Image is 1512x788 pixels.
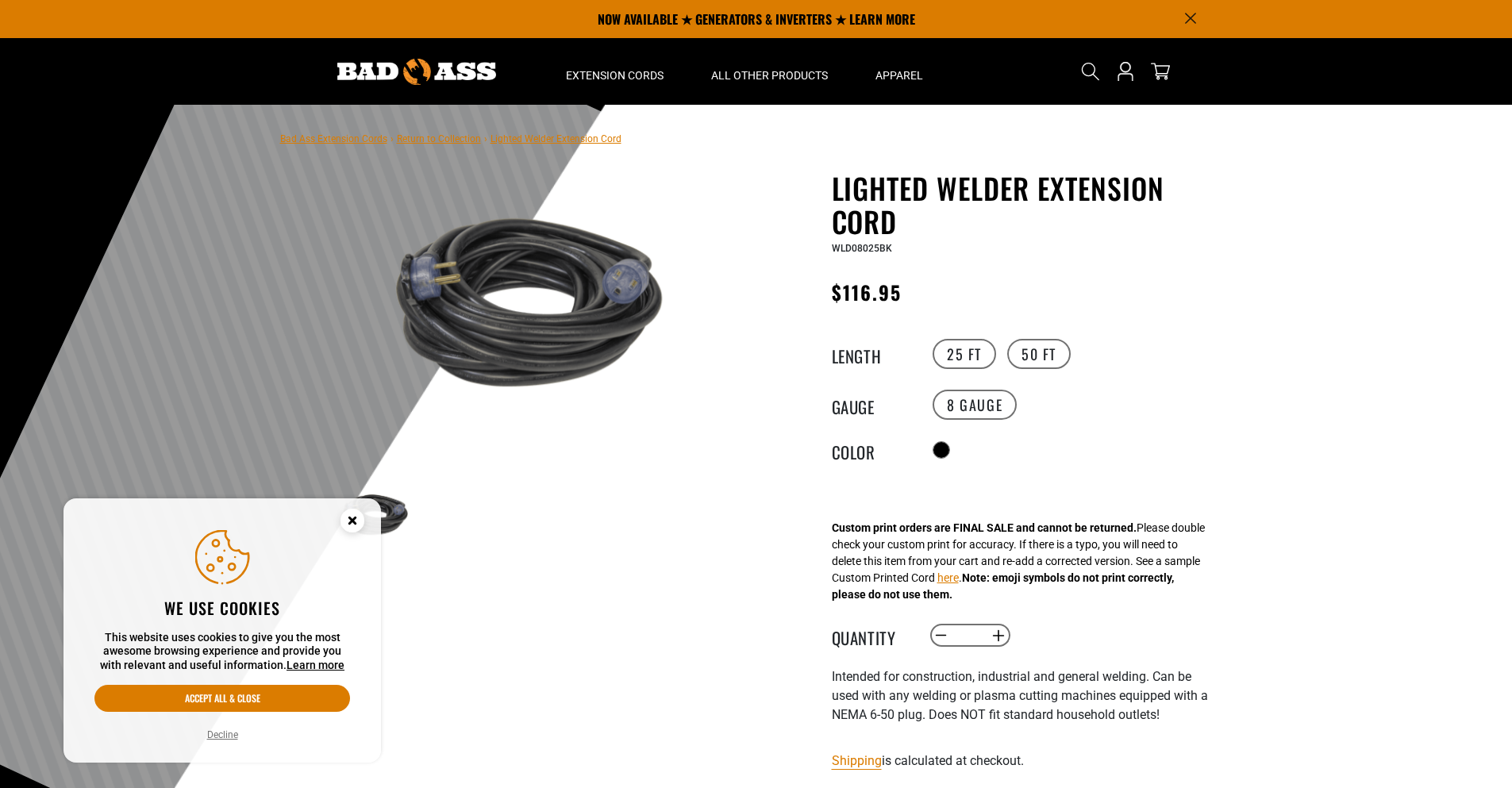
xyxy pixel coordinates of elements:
a: Shipping [832,753,882,768]
button: Accept all & close [94,685,350,712]
button: here [937,570,959,586]
summary: All Other Products [687,38,852,105]
span: › [391,133,394,144]
span: $116.95 [832,278,902,306]
span: Extension Cords [566,68,664,83]
label: 25 FT [933,339,996,369]
a: Return to Collection [397,133,481,144]
span: WLD08025BK [832,243,892,254]
h1: Lighted Welder Extension Cord [832,171,1221,238]
a: Learn more [287,659,344,671]
div: is calculated at checkout. [832,750,1221,771]
img: black [327,484,419,545]
nav: breadcrumbs [280,129,621,148]
p: This website uses cookies to give you the most awesome browsing experience and provide you with r... [94,631,350,673]
h2: We use cookies [94,598,350,618]
summary: Apparel [852,38,947,105]
label: 50 FT [1007,339,1071,369]
strong: Note: emoji symbols do not print correctly, please do not use them. [832,571,1174,601]
img: black [327,175,710,429]
button: Decline [202,727,243,743]
img: Bad Ass Extension Cords [337,59,496,85]
aside: Cookie Consent [63,498,381,763]
span: All Other Products [711,68,828,83]
span: Apparel [875,68,923,83]
label: 8 Gauge [933,390,1017,420]
span: Lighted Welder Extension Cord [491,133,621,144]
span: › [484,133,487,144]
strong: Custom print orders are FINAL SALE and cannot be returned. [832,521,1137,534]
legend: Gauge [832,394,911,415]
a: Bad Ass Extension Cords [280,133,387,144]
legend: Length [832,344,911,364]
span: Intended for construction, industrial and general welding. Can be used with any welding or plasma... [832,669,1208,722]
summary: Extension Cords [542,38,687,105]
label: Quantity [832,625,911,646]
summary: Search [1078,59,1103,84]
legend: Color [832,440,911,460]
div: Please double check your custom print for accuracy. If there is a typo, you will need to delete t... [832,520,1205,603]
